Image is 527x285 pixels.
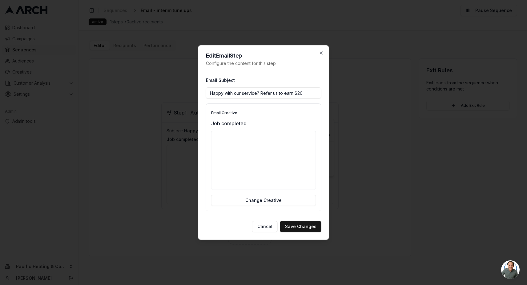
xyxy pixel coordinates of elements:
input: Enter email subject line [206,87,321,98]
button: Save Changes [280,221,321,232]
button: Change Creative [211,195,316,206]
label: Email Subject [206,78,235,83]
button: Cancel [252,221,278,232]
p: Configure the content for this step [206,60,321,66]
h2: Edit Email Step [206,53,321,58]
p: Job completed [211,120,316,127]
label: Email Creative [211,110,237,115]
